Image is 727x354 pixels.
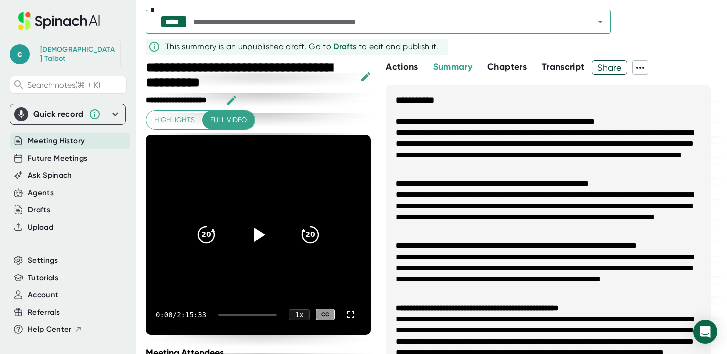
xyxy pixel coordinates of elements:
[27,80,100,90] span: Search notes (⌘ + K)
[10,44,30,64] span: c
[333,41,356,53] button: Drafts
[333,42,356,51] span: Drafts
[28,272,58,284] button: Tutorials
[28,324,82,335] button: Help Center
[28,324,72,335] span: Help Center
[487,61,527,72] span: Chapters
[592,60,627,75] button: Share
[693,320,717,344] div: Open Intercom Messenger
[40,45,115,63] div: Christian Talbot
[146,111,203,129] button: Highlights
[202,111,255,129] button: Full video
[154,114,195,126] span: Highlights
[289,309,310,320] div: 1 x
[28,289,58,301] button: Account
[386,61,418,72] span: Actions
[210,114,247,126] span: Full video
[592,59,627,76] span: Share
[33,109,84,119] div: Quick record
[316,309,335,320] div: CC
[28,222,53,233] button: Upload
[433,60,472,74] button: Summary
[593,15,607,29] button: Open
[165,41,439,53] div: This summary is an unpublished draft. Go to to edit and publish it.
[487,60,527,74] button: Chapters
[433,61,472,72] span: Summary
[386,60,418,74] button: Actions
[28,135,85,147] button: Meeting History
[28,153,87,164] button: Future Meetings
[28,307,60,318] button: Referrals
[28,170,72,181] button: Ask Spinach
[542,60,585,74] button: Transcript
[28,204,50,216] button: Drafts
[156,311,206,319] div: 0:00 / 2:15:33
[14,104,121,124] div: Quick record
[28,187,54,199] button: Agents
[28,255,58,266] button: Settings
[542,61,585,72] span: Transcript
